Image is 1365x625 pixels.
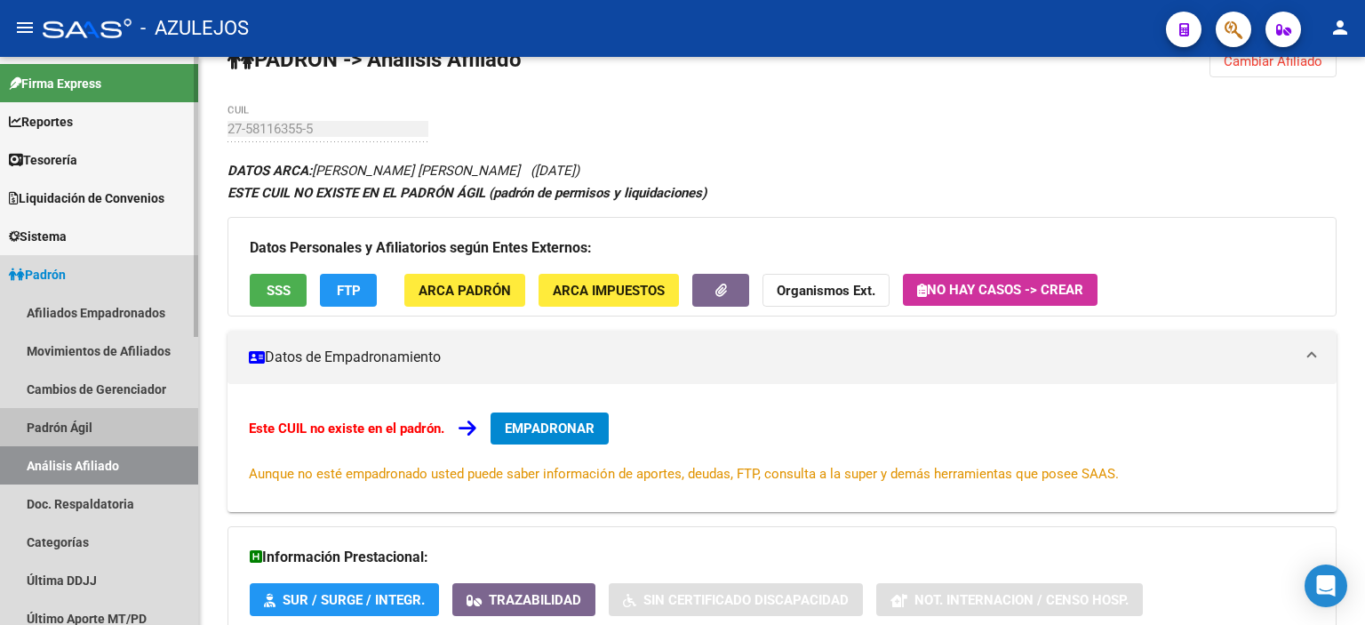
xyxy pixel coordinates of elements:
[9,150,77,170] span: Tesorería
[249,348,1294,367] mat-panel-title: Datos de Empadronamiento
[452,583,595,616] button: Trazabilidad
[9,265,66,284] span: Padrón
[250,274,307,307] button: SSS
[404,274,525,307] button: ARCA Padrón
[283,592,425,608] span: SUR / SURGE / INTEGR.
[337,283,361,299] span: FTP
[553,283,665,299] span: ARCA Impuestos
[250,583,439,616] button: SUR / SURGE / INTEGR.
[491,413,609,445] button: EMPADRONAR
[876,583,1143,616] button: Not. Internacion / Censo Hosp.
[250,545,1314,570] h3: Información Prestacional:
[9,188,164,208] span: Liquidación de Convenios
[14,17,36,38] mat-icon: menu
[9,112,73,132] span: Reportes
[1329,17,1351,38] mat-icon: person
[917,282,1083,298] span: No hay casos -> Crear
[9,227,67,246] span: Sistema
[762,274,890,307] button: Organismos Ext.
[419,283,511,299] span: ARCA Padrón
[249,466,1119,482] span: Aunque no esté empadronado usted puede saber información de aportes, deudas, FTP, consulta a la s...
[267,283,291,299] span: SSS
[609,583,863,616] button: Sin Certificado Discapacidad
[227,163,312,179] strong: DATOS ARCA:
[227,185,706,201] strong: ESTE CUIL NO EXISTE EN EL PADRÓN ÁGIL (padrón de permisos y liquidaciones)
[1305,565,1347,607] div: Open Intercom Messenger
[505,421,595,437] span: EMPADRONAR
[320,274,377,307] button: FTP
[140,9,249,48] span: - AZULEJOS
[903,274,1098,306] button: No hay casos -> Crear
[227,331,1337,384] mat-expansion-panel-header: Datos de Empadronamiento
[539,274,679,307] button: ARCA Impuestos
[9,74,101,93] span: Firma Express
[227,163,520,179] span: [PERSON_NAME] [PERSON_NAME]
[643,592,849,608] span: Sin Certificado Discapacidad
[250,236,1314,260] h3: Datos Personales y Afiliatorios según Entes Externos:
[531,163,579,179] span: ([DATE])
[489,592,581,608] span: Trazabilidad
[249,421,444,437] strong: Este CUIL no existe en el padrón.
[777,283,875,299] strong: Organismos Ext.
[914,592,1129,608] span: Not. Internacion / Censo Hosp.
[1224,53,1322,69] span: Cambiar Afiliado
[227,47,522,72] strong: PADRON -> Análisis Afiliado
[1209,45,1337,77] button: Cambiar Afiliado
[227,384,1337,512] div: Datos de Empadronamiento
